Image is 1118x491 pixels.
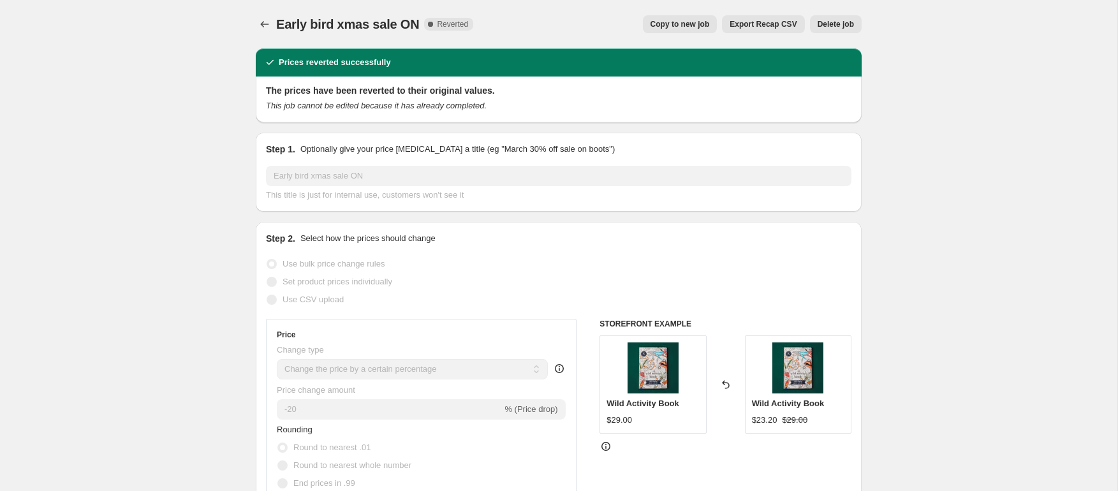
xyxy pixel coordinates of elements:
[277,399,502,420] input: -15
[752,399,825,408] span: Wild Activity Book
[266,166,851,186] input: 30% off holiday sale
[276,17,419,31] span: Early bird xmas sale ON
[266,232,295,245] h2: Step 2.
[277,345,324,355] span: Change type
[643,15,717,33] button: Copy to new job
[722,15,804,33] button: Export Recap CSV
[810,15,862,33] button: Delete job
[283,259,385,268] span: Use bulk price change rules
[283,295,344,304] span: Use CSV upload
[730,19,797,29] span: Export Recap CSV
[818,19,854,29] span: Delete job
[293,443,371,452] span: Round to nearest .01
[599,319,851,329] h6: STOREFRONT EXAMPLE
[628,342,679,393] img: Wild_Activity_Book_Shop_1_80x.jpg
[300,232,436,245] p: Select how the prices should change
[266,101,487,110] i: This job cannot be edited because it has already completed.
[266,190,464,200] span: This title is just for internal use, customers won't see it
[266,84,851,97] h2: The prices have been reverted to their original values.
[256,15,274,33] button: Price change jobs
[651,19,710,29] span: Copy to new job
[279,56,391,69] h2: Prices reverted successfully
[553,362,566,375] div: help
[437,19,468,29] span: Reverted
[283,277,392,286] span: Set product prices individually
[782,414,807,427] strike: $29.00
[293,460,411,470] span: Round to nearest whole number
[772,342,823,393] img: Wild_Activity_Book_Shop_1_80x.jpg
[293,478,355,488] span: End prices in .99
[504,404,557,414] span: % (Price drop)
[277,330,295,340] h3: Price
[266,143,295,156] h2: Step 1.
[752,414,777,427] div: $23.20
[277,385,355,395] span: Price change amount
[300,143,615,156] p: Optionally give your price [MEDICAL_DATA] a title (eg "March 30% off sale on boots")
[607,414,632,427] div: $29.00
[607,399,679,408] span: Wild Activity Book
[277,425,313,434] span: Rounding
